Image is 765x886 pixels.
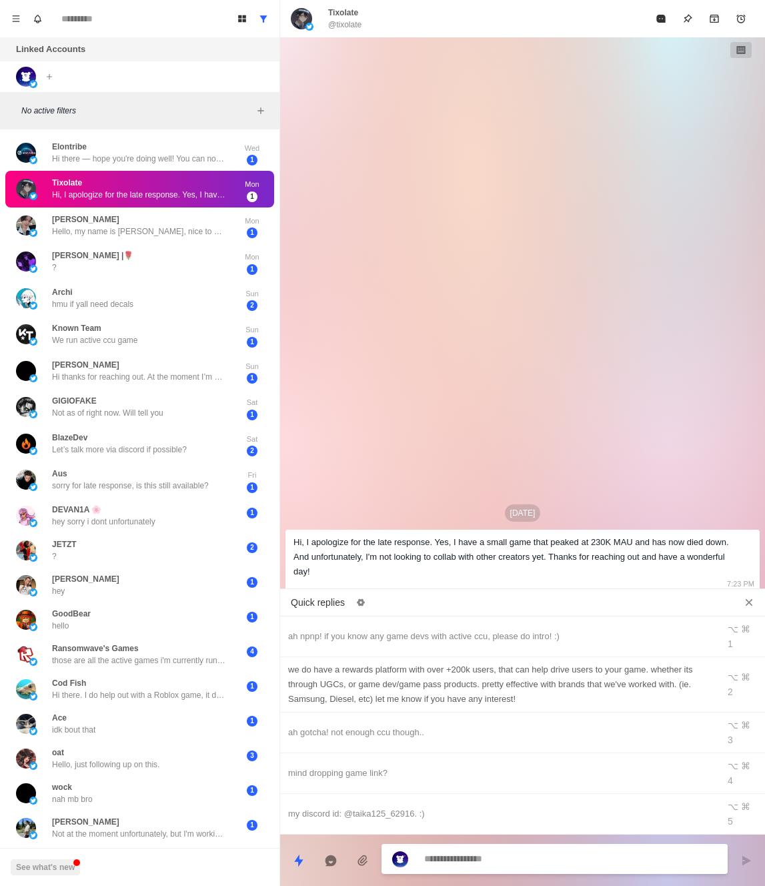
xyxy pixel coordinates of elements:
p: Hi there — hope you're doing well! You can now access original shares (Primary Market) of [PERSON... [52,153,225,165]
div: Hi, I apologize for the late response. Yes, I have a small game that peaked at 230K MAU and has n... [293,535,730,579]
img: picture [16,644,36,664]
span: 2 [247,300,257,311]
img: picture [29,483,37,491]
p: Sun [235,324,269,336]
img: picture [16,143,36,163]
button: Notifications [27,8,48,29]
p: Hello, my name is [PERSON_NAME], nice to meet you! I like to make friends of the opposite sex who... [52,226,225,238]
div: ⌥ ⌘ 2 [728,670,757,699]
span: 1 [247,373,257,384]
span: 1 [247,681,257,692]
span: 1 [247,337,257,348]
p: sorry for late response, is this still available? [52,480,209,492]
button: Pin [674,5,701,32]
button: Add filters [253,103,269,119]
img: picture [29,80,37,88]
div: we do have a rewards platform with over +200k users, that can help drive users to your game. whet... [288,662,710,707]
p: [PERSON_NAME] [52,213,119,226]
p: hmu if yall need decals [52,298,133,310]
p: [PERSON_NAME] [52,816,119,828]
p: Mon [235,179,269,190]
p: No active filters [21,105,253,117]
p: Wed [235,143,269,154]
button: Add account [41,69,57,85]
p: Hi, I apologize for the late response. Yes, I have a small game that peaked at 230K MAU and has n... [52,189,225,201]
img: picture [16,470,36,490]
button: Mark as read [648,5,674,32]
p: Sun [235,288,269,300]
p: Known Team [52,322,101,334]
img: picture [16,610,36,630]
p: oat [52,747,64,759]
p: hello [52,620,69,632]
p: those are all the active games i'm currently running [52,654,225,667]
div: ⌥ ⌘ 3 [728,718,757,747]
p: [DATE] [505,504,541,522]
p: Hello, just following up on this. [52,759,159,771]
span: 1 [247,482,257,493]
img: picture [29,727,37,735]
p: Cod Fish [52,677,86,689]
button: Menu [5,8,27,29]
div: my discord id: @taika125_62916. :) [288,807,710,821]
button: Edit quick replies [350,592,371,613]
img: picture [29,410,37,418]
p: Sun [235,361,269,372]
p: [PERSON_NAME] |🌹 [52,250,133,262]
button: Add media [349,847,376,874]
img: picture [29,623,37,631]
img: picture [29,797,37,805]
span: 1 [247,612,257,622]
button: Archive [701,5,728,32]
img: picture [16,67,36,87]
img: picture [29,693,37,701]
p: Mon [235,252,269,263]
p: Not as of right now. Will tell you [52,407,163,419]
p: hey sorry i dont unfortunately [52,516,155,528]
img: picture [29,265,37,273]
span: 1 [247,410,257,420]
p: Sat [235,434,269,445]
img: picture [29,447,37,455]
span: 3 [247,751,257,761]
img: picture [29,762,37,770]
button: Show all conversations [253,8,274,29]
p: Archi [52,286,73,298]
p: We run active ccu game [52,334,138,346]
p: Sat [235,397,269,408]
p: Not at the moment unfortunately, but I'm working on projects constantly and eventually will. Let'... [52,828,225,840]
span: 2 [247,446,257,456]
img: picture [16,506,36,526]
p: Tixolate [328,7,358,19]
span: 1 [247,155,257,165]
p: GIGIOFAKE [52,395,97,407]
p: idk bout that [52,724,95,736]
p: Ransomwave's Games [52,642,139,654]
img: picture [29,338,37,346]
img: picture [305,23,313,31]
p: hey [52,585,65,597]
p: @tixolate [328,19,361,31]
p: [PERSON_NAME] [52,573,119,585]
img: picture [16,288,36,308]
img: picture [16,714,36,734]
img: picture [16,215,36,236]
span: 1 [247,508,257,518]
p: Ace [52,712,67,724]
img: picture [291,8,312,29]
div: ⌥ ⌘ 5 [728,799,757,829]
span: 1 [247,577,257,588]
span: 4 [247,646,257,657]
p: ? [52,550,57,562]
p: 7:23 PM [727,576,754,591]
img: picture [16,679,36,699]
p: nah mb bro [52,793,93,805]
p: Linked Accounts [16,43,85,56]
p: DEVAN1A 🌸 [52,504,101,516]
p: Hi thanks for reaching out. At the moment I’m on a break and don’t have any active game running, ... [52,371,225,383]
img: picture [16,575,36,595]
div: ah gotcha! not enough ccu though.. [288,725,710,740]
span: 2 [247,542,257,553]
img: picture [16,783,36,803]
button: Close quick replies [738,592,760,613]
